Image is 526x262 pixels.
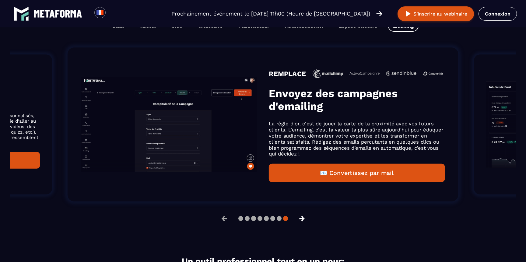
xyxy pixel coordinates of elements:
[269,164,445,182] button: 📧 Convertissez par mail
[81,77,257,172] img: gif
[106,7,121,20] div: Search for option
[313,69,343,78] img: icon
[423,67,444,80] img: icon
[376,10,382,17] img: arrow-right
[479,7,517,21] a: Connexion
[294,211,310,226] button: →
[96,9,104,16] img: fr
[14,6,29,21] img: logo
[350,72,380,75] img: icon
[111,10,115,17] input: Search for option
[171,9,370,18] p: Prochainement événement le [DATE] 11h00 (Heure de [GEOGRAPHIC_DATA])
[269,121,445,157] p: La règle d'or, c'est de jouer la carte de la proximité avec vos futurs clients. L'emailing, c'est...
[269,70,306,78] h4: REMPLACE
[398,6,474,21] button: S’inscrire au webinaire
[216,211,232,226] button: ←
[10,38,516,211] section: Gallery
[33,10,82,18] img: logo
[387,72,417,76] img: icon
[404,10,412,18] img: play
[269,87,445,113] h3: Envoyez des campagnes d'emailing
